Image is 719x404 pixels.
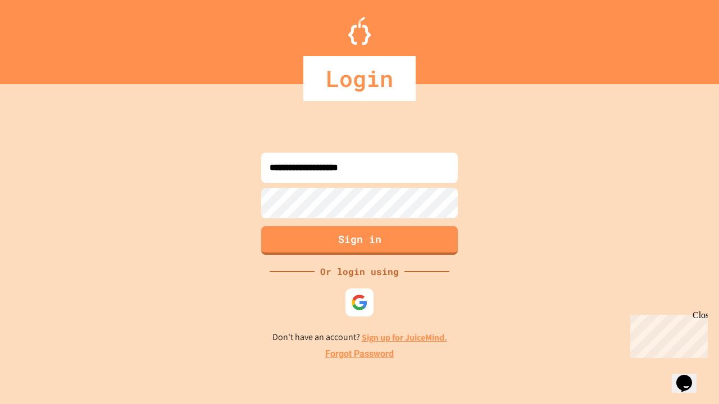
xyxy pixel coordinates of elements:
div: Or login using [315,265,404,278]
iframe: chat widget [672,359,708,393]
button: Sign in [261,226,458,255]
img: google-icon.svg [351,294,368,311]
div: Login [303,56,416,101]
a: Forgot Password [325,347,394,361]
iframe: chat widget [626,310,708,358]
img: Logo.svg [348,17,371,45]
div: Chat with us now!Close [4,4,78,71]
p: Don't have an account? [272,330,447,345]
a: Sign up for JuiceMind. [362,332,447,343]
